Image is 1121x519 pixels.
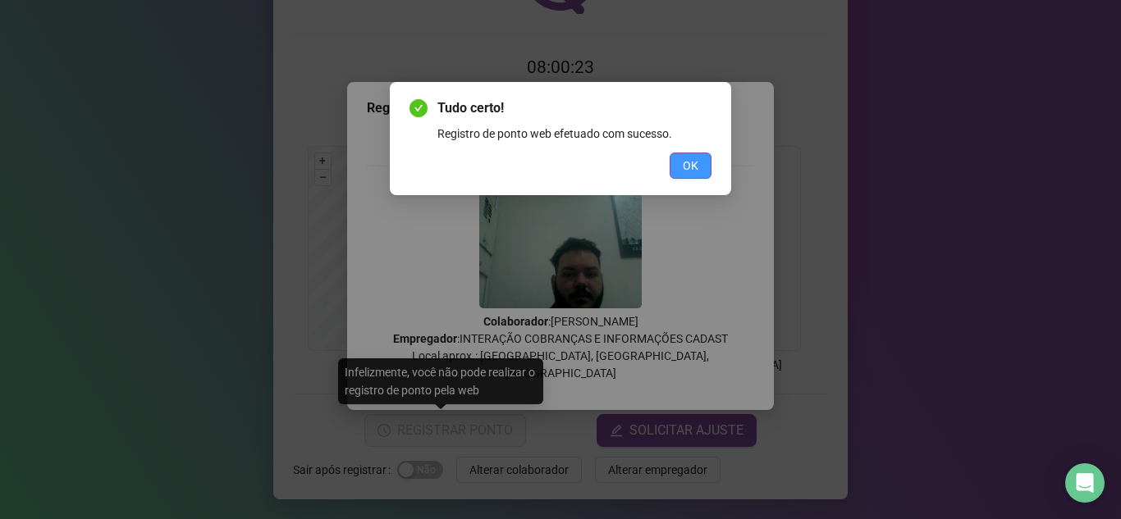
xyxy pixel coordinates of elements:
span: check-circle [410,99,428,117]
button: OK [670,153,711,179]
div: Registro de ponto web efetuado com sucesso. [437,125,711,143]
span: OK [683,157,698,175]
div: Open Intercom Messenger [1065,463,1105,503]
span: Tudo certo! [437,98,711,118]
